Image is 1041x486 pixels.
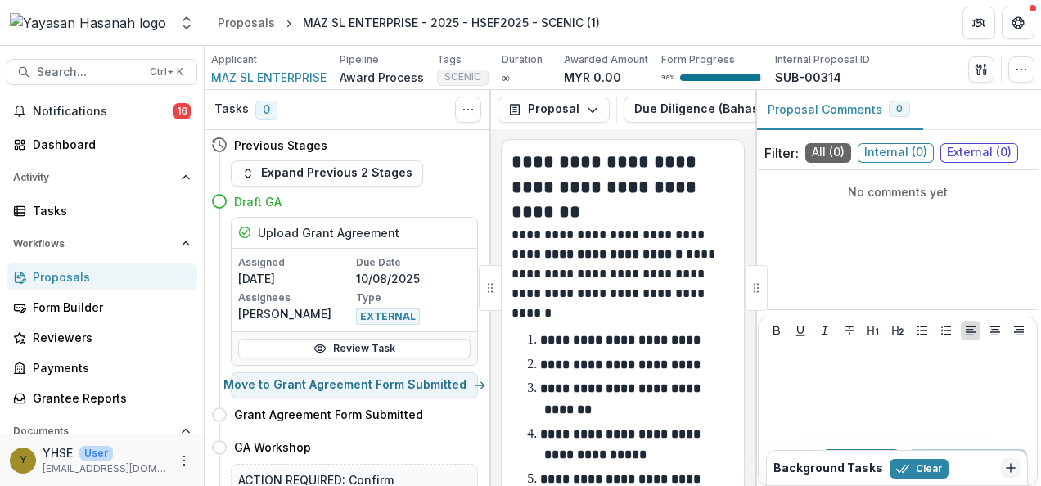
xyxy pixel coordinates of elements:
button: Open entity switcher [175,7,198,39]
a: Payments [7,354,197,381]
div: YHSE [20,455,27,466]
div: Proposals [218,14,275,31]
p: Filter: [764,143,799,163]
p: Due Date [356,255,471,270]
button: Align Left [961,321,980,340]
p: Internal Proposal ID [775,52,870,67]
button: Add Comment [908,449,1027,475]
p: Form Progress [661,52,735,67]
button: Ordered List [936,321,956,340]
span: SCENIC [444,71,481,83]
button: Expand Previous 2 Stages [231,160,423,187]
span: All ( 0 ) [805,143,851,163]
button: Due Diligence (Bahasa Melayu) [624,97,867,123]
h4: GA Workshop [234,439,311,456]
button: Open Workflows [7,231,197,257]
button: Partners [962,7,995,39]
div: Payments [33,359,184,376]
button: Notifications16 [7,98,197,124]
span: Documents [13,425,174,437]
p: Applicant [211,52,257,67]
p: 98 % [661,72,674,83]
button: Clear [890,459,949,479]
h4: Draft GA [234,193,282,210]
div: MAZ SL ENTERPRISE - 2025 - HSEF2025 - SCENIC (1) [303,14,600,31]
p: [DATE] [238,270,353,287]
p: YHSE [43,444,73,461]
span: 0 [896,103,903,115]
button: Italicize [815,321,835,340]
span: Workflows [13,238,174,250]
button: Toggle View Cancelled Tasks [455,97,481,123]
p: Assigned [238,255,353,270]
p: No comments yet [764,183,1031,200]
button: Bold [767,321,786,340]
p: Tags [437,52,462,67]
p: Duration [502,52,543,67]
span: 0 [255,101,277,120]
div: Proposals [33,268,184,286]
a: Tasks [7,197,197,224]
div: Reviewers [33,329,184,346]
span: Activity [13,172,174,183]
button: Heading 2 [888,321,908,340]
div: Tasks [33,202,184,219]
h5: Upload Grant Agreement [258,224,399,241]
h3: Tasks [214,102,249,116]
a: MAZ SL ENTERPRISE [211,69,327,86]
div: Form Builder [33,299,184,316]
a: Proposals [7,263,197,290]
p: [PERSON_NAME] [238,305,353,322]
p: User [79,446,113,461]
button: Heading 1 [863,321,883,340]
a: Form Builder [7,294,197,321]
span: EXTERNAL [356,308,420,325]
button: Align Center [985,321,1005,340]
p: [EMAIL_ADDRESS][DOMAIN_NAME] [43,461,168,476]
p: Award Process [340,69,424,86]
p: Awarded Amount [564,52,648,67]
span: 16 [173,103,191,119]
button: Proposal Comments [755,90,923,130]
button: Underline [791,321,810,340]
p: 10/08/2025 [356,270,471,287]
span: Internal ( 0 ) [858,143,934,163]
span: Notifications [33,105,173,119]
button: Internal [822,449,901,475]
nav: breadcrumb [211,11,606,34]
div: Ctrl + K [146,63,187,81]
button: Proposal [498,97,610,123]
div: Grantee Reports [33,389,184,407]
h4: Previous Stages [234,137,327,154]
button: More [174,451,194,470]
p: Pipeline [340,52,379,67]
a: Grantee Reports [7,385,197,412]
button: Open Documents [7,418,197,444]
p: SUB-00314 [775,69,841,86]
a: Dashboard [7,131,197,158]
button: Bullet List [913,321,932,340]
button: Open Activity [7,164,197,191]
button: Align Right [1009,321,1029,340]
button: Move to Grant Agreement Form Submitted [231,372,478,398]
a: Proposals [211,11,282,34]
p: Assignees [238,290,353,305]
div: Dashboard [33,136,184,153]
p: ∞ [502,69,510,86]
span: Search... [37,65,140,79]
img: Yayasan Hasanah logo [10,13,166,33]
h4: Grant Agreement Form Submitted [234,406,423,423]
button: Dismiss [1001,458,1021,478]
button: Get Help [1002,7,1034,39]
h2: Background Tasks [773,461,883,475]
a: Review Task [238,339,471,358]
button: Search... [7,59,197,85]
span: External ( 0 ) [940,143,1018,163]
a: Reviewers [7,324,197,351]
p: Type [356,290,471,305]
button: Strike [840,321,859,340]
p: MYR 0.00 [564,69,621,86]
